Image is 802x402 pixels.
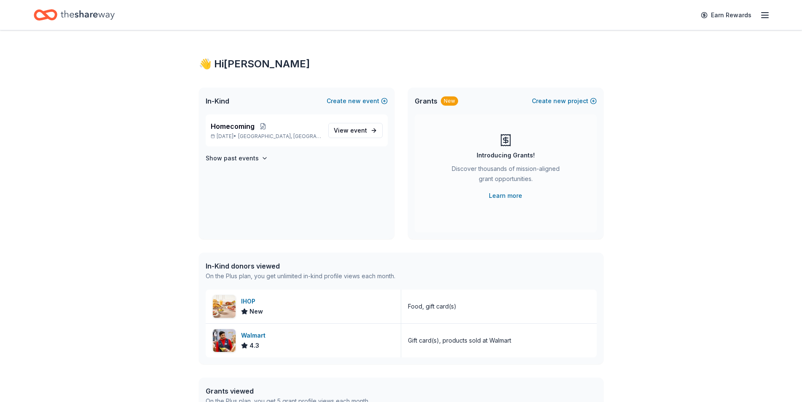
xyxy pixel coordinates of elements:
[553,96,566,106] span: new
[408,301,456,311] div: Food, gift card(s)
[477,150,535,160] div: Introducing Grants!
[696,8,756,23] a: Earn Rewards
[328,123,383,138] a: View event
[448,164,563,187] div: Discover thousands of mission-aligned grant opportunities.
[238,133,321,140] span: [GEOGRAPHIC_DATA], [GEOGRAPHIC_DATA]
[249,306,263,317] span: New
[206,271,395,281] div: On the Plus plan, you get unlimited in-kind profile views each month.
[334,125,367,136] span: View
[408,335,511,346] div: Gift card(s), products sold at Walmart
[350,127,367,134] span: event
[213,329,236,352] img: Image for Walmart
[489,191,522,201] a: Learn more
[206,96,229,106] span: In-Kind
[327,96,388,106] button: Createnewevent
[211,121,255,131] span: Homecoming
[532,96,597,106] button: Createnewproject
[249,341,259,351] span: 4.3
[211,133,322,140] p: [DATE] •
[415,96,437,106] span: Grants
[441,96,458,106] div: New
[241,296,263,306] div: IHOP
[348,96,361,106] span: new
[34,5,115,25] a: Home
[206,153,268,163] button: Show past events
[241,330,269,341] div: Walmart
[206,386,370,396] div: Grants viewed
[206,261,395,271] div: In-Kind donors viewed
[213,295,236,318] img: Image for IHOP
[206,153,259,163] h4: Show past events
[199,57,604,71] div: 👋 Hi [PERSON_NAME]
